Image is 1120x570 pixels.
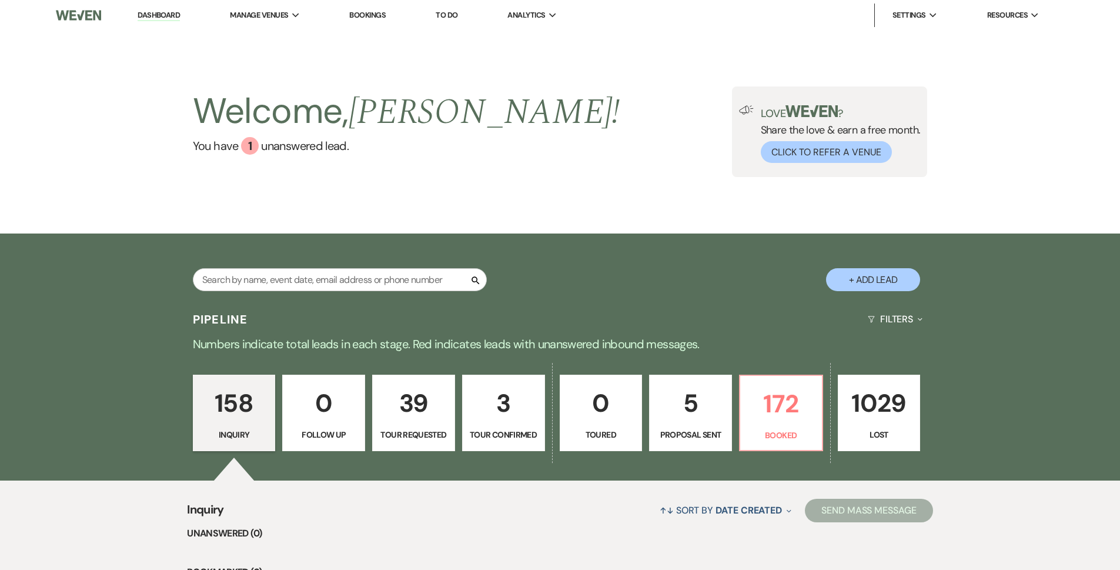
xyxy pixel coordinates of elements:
[462,375,545,451] a: 3Tour Confirmed
[241,137,259,155] div: 1
[660,504,674,516] span: ↑↓
[230,9,288,21] span: Manage Venues
[193,311,248,328] h3: Pipeline
[380,384,447,423] p: 39
[657,428,724,441] p: Proposal Sent
[193,268,487,291] input: Search by name, event date, email address or phone number
[845,428,913,441] p: Lost
[845,384,913,423] p: 1029
[290,428,357,441] p: Follow Up
[826,268,920,291] button: + Add Lead
[380,428,447,441] p: Tour Requested
[747,384,815,424] p: 172
[863,304,927,335] button: Filters
[372,375,455,451] a: 39Tour Requested
[470,384,537,423] p: 3
[282,375,365,451] a: 0Follow Up
[761,141,892,163] button: Click to Refer a Venue
[567,428,635,441] p: Toured
[716,504,782,516] span: Date Created
[761,105,921,119] p: Love ?
[987,9,1028,21] span: Resources
[290,384,357,423] p: 0
[754,105,921,163] div: Share the love & earn a free month.
[137,335,984,354] p: Numbers indicate total leads in each stage. Red indicates leads with unanswered inbound messages.
[649,375,732,451] a: 5Proposal Sent
[349,85,620,139] span: [PERSON_NAME] !
[655,495,796,526] button: Sort By Date Created
[805,499,933,522] button: Send Mass Message
[56,3,101,28] img: Weven Logo
[193,86,620,137] h2: Welcome,
[349,10,386,20] a: Bookings
[200,384,268,423] p: 158
[739,375,823,451] a: 172Booked
[892,9,926,21] span: Settings
[138,10,180,21] a: Dashboard
[657,384,724,423] p: 5
[187,526,933,541] li: Unanswered (0)
[193,137,620,155] a: You have 1 unanswered lead.
[747,429,815,442] p: Booked
[187,501,224,526] span: Inquiry
[200,428,268,441] p: Inquiry
[785,105,838,117] img: weven-logo-green.svg
[838,375,921,451] a: 1029Lost
[560,375,643,451] a: 0Toured
[567,384,635,423] p: 0
[193,375,276,451] a: 158Inquiry
[470,428,537,441] p: Tour Confirmed
[507,9,545,21] span: Analytics
[436,10,457,20] a: To Do
[739,105,754,115] img: loud-speaker-illustration.svg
